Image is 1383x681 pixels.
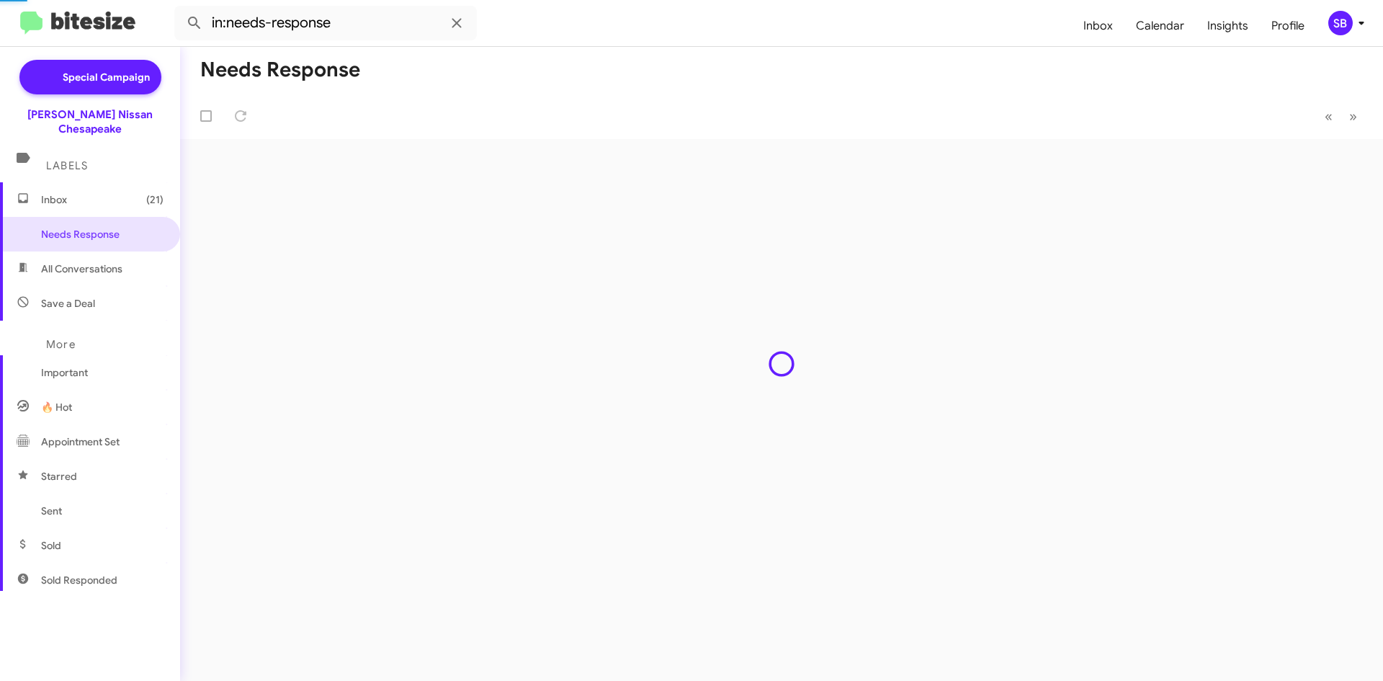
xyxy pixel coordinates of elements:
a: Calendar [1124,5,1196,47]
span: Sold Responded [41,573,117,587]
button: Next [1341,102,1366,131]
a: Inbox [1072,5,1124,47]
span: » [1349,107,1357,125]
span: All Conversations [41,262,122,276]
span: Needs Response [41,227,164,241]
a: Special Campaign [19,60,161,94]
div: SB [1328,11,1353,35]
span: Sent [41,504,62,518]
span: 🔥 Hot [41,400,72,414]
a: Insights [1196,5,1260,47]
span: Inbox [41,192,164,207]
nav: Page navigation example [1317,102,1366,131]
span: Sold [41,538,61,553]
input: Search [174,6,477,40]
a: Profile [1260,5,1316,47]
span: (21) [146,192,164,207]
h1: Needs Response [200,58,360,81]
button: Previous [1316,102,1341,131]
span: Starred [41,469,77,484]
span: Labels [46,159,88,172]
span: Special Campaign [63,70,150,84]
span: Save a Deal [41,296,95,311]
span: Appointment Set [41,435,120,449]
span: « [1325,107,1333,125]
span: Important [41,365,164,380]
span: More [46,338,76,351]
button: SB [1316,11,1367,35]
